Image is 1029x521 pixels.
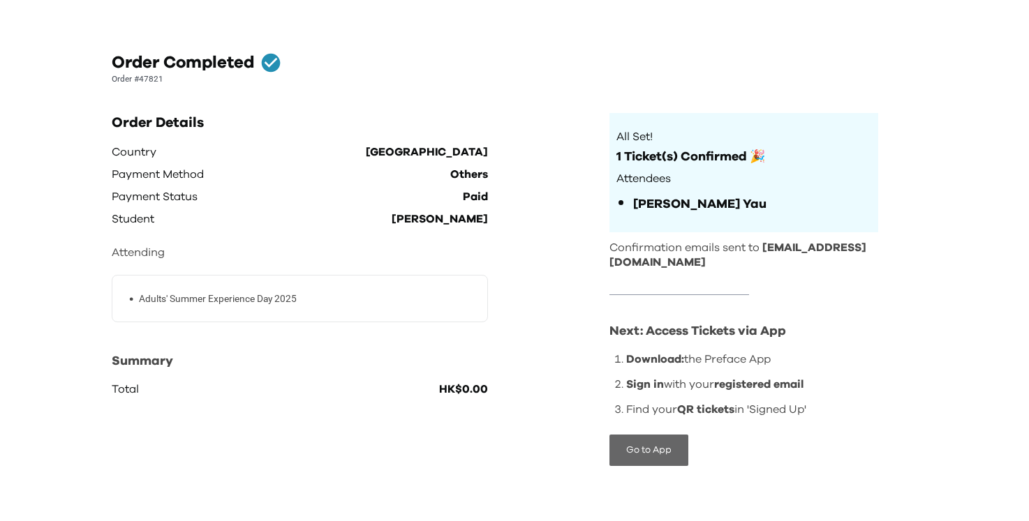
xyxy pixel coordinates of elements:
[633,192,871,216] li: [PERSON_NAME] Yau
[392,208,488,230] p: [PERSON_NAME]
[463,186,488,208] p: Paid
[626,379,664,390] span: Sign in
[112,186,198,208] p: Payment Status
[609,435,688,466] button: Go to App
[626,351,878,368] li: the Preface App
[616,130,871,144] p: All Set!
[626,376,878,393] li: with your
[112,163,204,186] p: Payment Method
[609,242,866,268] span: [EMAIL_ADDRESS][DOMAIN_NAME]
[609,444,688,455] a: Go to App
[366,141,488,163] p: [GEOGRAPHIC_DATA]
[112,113,488,133] h2: Order Details
[112,350,488,372] p: Summary
[439,378,488,400] p: HK$0.00
[616,172,871,186] p: Attendees
[450,163,488,186] p: Others
[112,378,139,400] p: Total
[626,401,878,418] li: Find your in 'Signed Up'
[112,141,156,163] p: Country
[139,292,297,306] p: Adults' Summer Experience Day 2025
[112,208,154,230] p: Student
[129,292,133,306] span: •
[112,241,488,264] p: Attending
[677,404,734,415] span: QR tickets
[609,320,878,342] div: Next: Access Tickets via App
[616,149,871,165] p: 1 Ticket(s) Confirmed 🎉
[609,241,878,270] p: Confirmation emails sent to
[112,74,917,85] p: Order #47821
[112,52,254,74] h1: Order Completed
[714,379,804,390] span: registered email
[626,354,684,365] span: Download:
